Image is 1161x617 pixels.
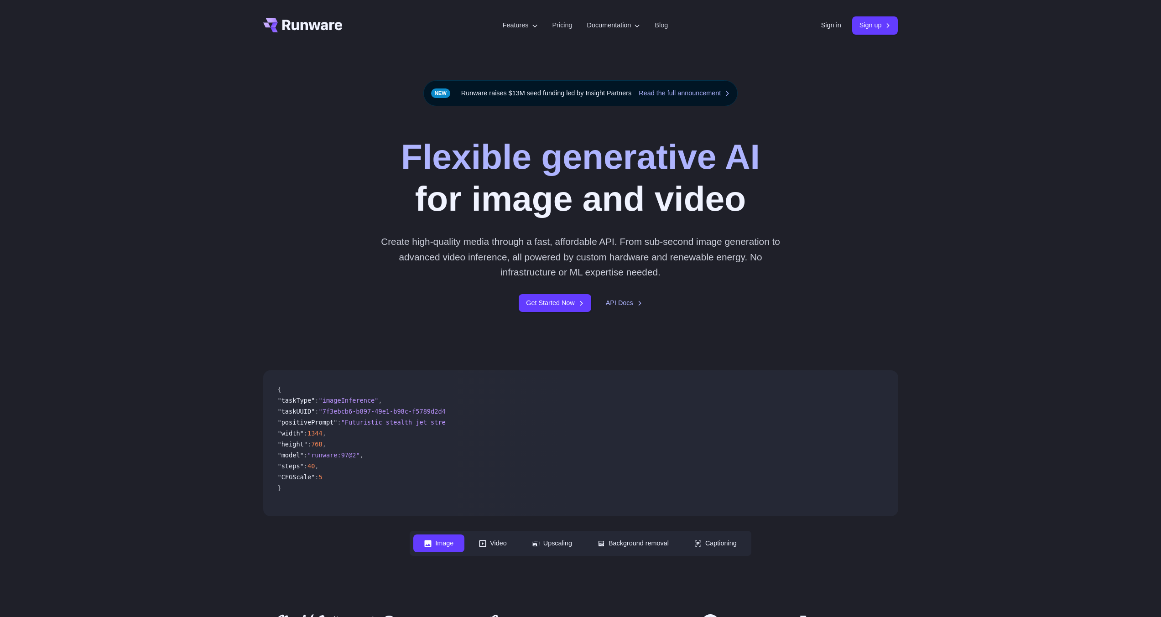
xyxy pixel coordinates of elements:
a: API Docs [606,298,642,308]
span: "height" [278,441,307,448]
span: } [278,484,281,492]
a: Go to / [263,18,343,32]
span: { [278,386,281,393]
p: Create high-quality media through a fast, affordable API. From sub-second image generation to adv... [377,234,784,280]
span: "CFGScale" [278,473,315,481]
button: Background removal [587,534,680,552]
span: : [307,441,311,448]
span: "positivePrompt" [278,419,338,426]
span: 768 [311,441,323,448]
span: "runware:97@2" [307,451,360,459]
a: Blog [655,20,668,31]
label: Features [503,20,538,31]
span: "imageInference" [319,397,379,404]
span: : [304,462,307,470]
span: : [315,408,318,415]
span: , [323,430,326,437]
span: : [304,451,307,459]
span: : [315,397,318,404]
span: , [315,462,318,470]
button: Image [413,534,464,552]
div: Runware raises $13M seed funding led by Insight Partners [423,80,738,106]
span: : [304,430,307,437]
button: Upscaling [521,534,583,552]
span: "taskType" [278,397,315,404]
a: Pricing [552,20,573,31]
h1: for image and video [401,135,760,219]
span: "Futuristic stealth jet streaking through a neon-lit cityscape with glowing purple exhaust" [341,419,681,426]
span: , [360,451,364,459]
label: Documentation [587,20,640,31]
span: "steps" [278,462,304,470]
span: "width" [278,430,304,437]
span: "model" [278,451,304,459]
span: : [337,419,341,426]
a: Read the full announcement [639,88,730,99]
span: "taskUUID" [278,408,315,415]
span: , [378,397,382,404]
span: 5 [319,473,323,481]
a: Get Started Now [519,294,591,312]
span: , [323,441,326,448]
span: "7f3ebcb6-b897-49e1-b98c-f5789d2d40d7" [319,408,461,415]
span: 40 [307,462,315,470]
span: 1344 [307,430,323,437]
span: : [315,473,318,481]
a: Sign in [821,20,841,31]
strong: Flexible generative AI [401,137,760,176]
a: Sign up [852,16,898,34]
button: Captioning [683,534,748,552]
button: Video [468,534,518,552]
